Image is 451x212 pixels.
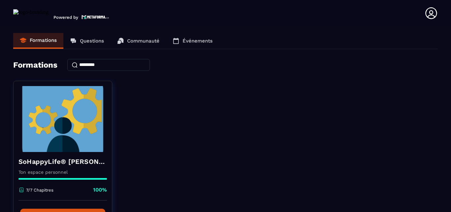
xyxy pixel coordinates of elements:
[82,14,109,20] img: logo
[80,38,104,44] p: Questions
[18,157,107,166] h4: SoHappyLife® [PERSON_NAME]
[166,33,219,49] a: Événements
[30,37,57,43] p: Formations
[183,38,213,44] p: Événements
[26,188,53,193] p: 7/7 Chapitres
[18,86,107,152] img: formation-background
[53,15,78,20] p: Powered by
[13,9,49,20] img: logo-branding
[63,33,111,49] a: Questions
[111,33,166,49] a: Communauté
[93,186,107,194] p: 100%
[127,38,159,44] p: Communauté
[18,169,107,175] p: Ton espace personnel
[13,60,57,70] h4: Formations
[13,33,63,49] a: Formations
